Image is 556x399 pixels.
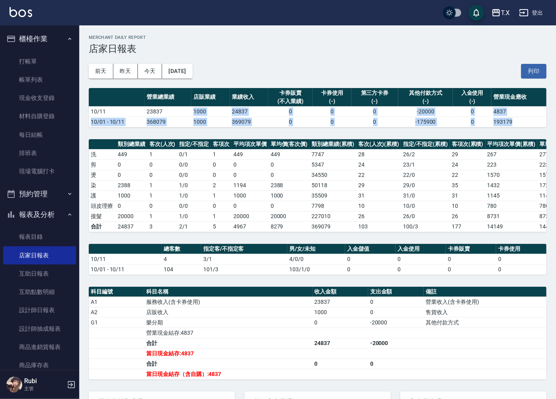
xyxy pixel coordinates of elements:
[231,180,269,190] td: 1194
[231,170,269,180] td: 0
[89,297,144,307] td: A1
[401,139,450,150] th: 指定/不指定(累積)
[230,88,268,107] th: 業績收入
[162,264,201,274] td: 104
[162,244,201,254] th: 總客數
[144,338,312,348] td: 合計
[485,170,538,180] td: 1570
[368,307,424,317] td: 0
[401,159,450,170] td: 23 / 1
[144,297,312,307] td: 服務收入(含卡券使用)
[144,287,312,297] th: 科目名稱
[485,139,538,150] th: 平均項次單價(累積)
[145,106,191,117] td: 23837
[177,190,211,201] td: 1 / 0
[147,221,178,232] td: 3
[310,221,356,232] td: 369079
[3,301,76,319] a: 設計師日報表
[3,107,76,125] a: 材料自購登錄
[310,159,356,170] td: 5347
[191,117,230,127] td: 1000
[211,221,231,232] td: 5
[268,117,313,127] td: 0
[446,264,496,274] td: 0
[3,320,76,338] a: 設計師抽成報表
[356,159,401,170] td: 24
[269,180,310,190] td: 2388
[89,244,546,275] table: a dense table
[455,89,489,97] div: 入金使用
[353,97,396,106] div: (-)
[230,106,268,117] td: 24837
[211,180,231,190] td: 2
[177,201,211,211] td: 0 / 0
[3,265,76,283] a: 互助日報表
[177,211,211,221] td: 1 / 0
[231,190,269,201] td: 1000
[310,201,356,211] td: 7798
[488,5,513,21] button: T.X
[147,201,178,211] td: 0
[353,89,396,97] div: 第三方卡券
[89,221,116,232] td: 合計
[446,254,496,264] td: 0
[485,180,538,190] td: 1432
[400,89,451,97] div: 其他付款方式
[89,117,145,127] td: 10/01 - 10/11
[401,180,450,190] td: 29 / 0
[491,117,546,127] td: 193179
[446,244,496,254] th: 卡券販賣
[313,287,368,297] th: 收入金額
[450,139,485,150] th: 客項次(累積)
[10,7,32,17] img: Logo
[177,180,211,190] td: 1 / 0
[450,170,485,180] td: 22
[3,338,76,356] a: 商品進銷貨報表
[485,149,538,159] td: 267
[145,117,191,127] td: 368079
[400,97,451,106] div: (-)
[6,377,22,393] img: Person
[352,117,398,127] td: 0
[144,348,312,359] td: 當日現金結存:4837
[269,221,310,232] td: 8279
[396,244,446,254] th: 入金使用
[450,221,485,232] td: 177
[147,149,178,159] td: 1
[3,89,76,107] a: 現金收支登錄
[485,211,538,221] td: 8731
[231,149,269,159] td: 449
[398,117,453,127] td: -175900
[147,211,178,221] td: 1
[177,139,211,150] th: 指定/不指定
[368,287,424,297] th: 支出金額
[144,317,312,328] td: 樂分期
[270,89,311,97] div: 卡券販賣
[287,244,345,254] th: 男/女/未知
[191,106,230,117] td: 1000
[313,317,368,328] td: 0
[113,64,138,79] button: 昨天
[231,159,269,170] td: 0
[177,159,211,170] td: 0 / 0
[231,201,269,211] td: 0
[516,6,546,20] button: 登出
[345,244,396,254] th: 入金儲值
[89,264,162,274] td: 10/01 - 10/11
[145,88,191,107] th: 營業總業績
[3,29,76,49] button: 櫃檯作業
[398,106,453,117] td: -20000
[310,211,356,221] td: 227010
[3,52,76,71] a: 打帳單
[116,180,147,190] td: 2388
[491,106,546,117] td: 4837
[269,159,310,170] td: 0
[356,139,401,150] th: 客次(人次)(累積)
[162,64,192,79] button: [DATE]
[116,221,147,232] td: 24837
[201,264,287,274] td: 101/3
[89,170,116,180] td: 燙
[116,170,147,180] td: 0
[3,71,76,89] a: 帳單列表
[310,170,356,180] td: 34550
